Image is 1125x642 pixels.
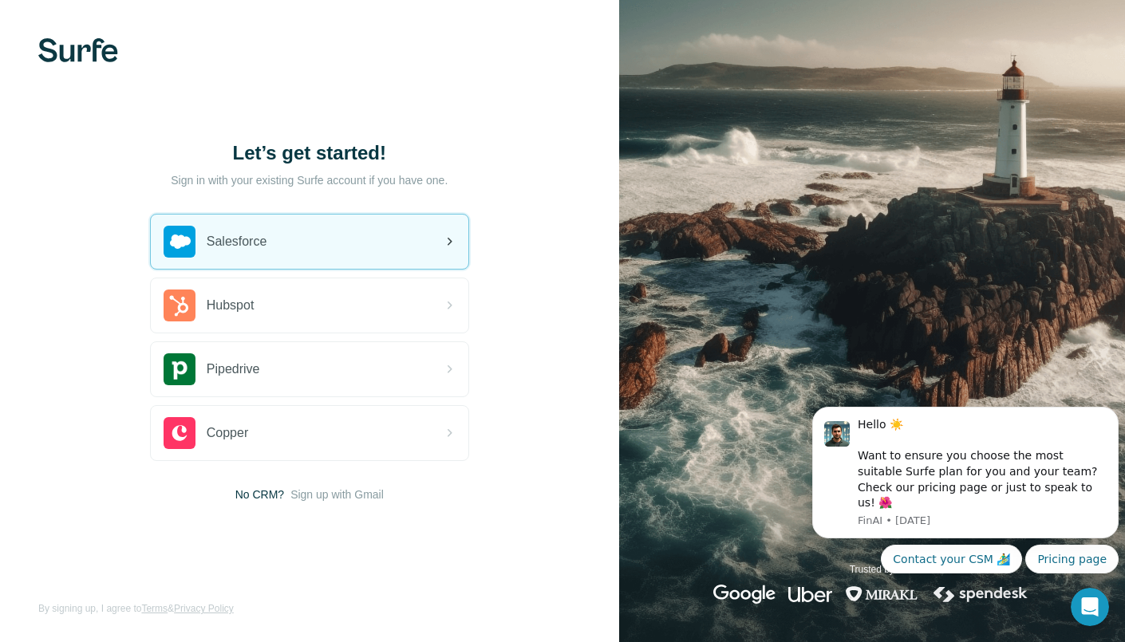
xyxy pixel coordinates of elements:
[38,38,118,62] img: Surfe's logo
[235,486,284,502] span: No CRM?
[38,601,234,616] span: By signing up, I agree to &
[174,603,234,614] a: Privacy Policy
[164,417,195,449] img: copper's logo
[290,486,384,502] button: Sign up with Gmail
[207,232,267,251] span: Salesforce
[788,585,832,604] img: uber's logo
[207,360,260,379] span: Pipedrive
[207,296,255,315] span: Hubspot
[141,603,168,614] a: Terms
[713,585,776,604] img: google's logo
[806,372,1125,599] iframe: Intercom notifications message
[164,226,195,258] img: salesforce's logo
[164,289,195,321] img: hubspot's logo
[150,140,469,166] h1: Let’s get started!
[1071,588,1109,626] iframe: Intercom live chat
[207,423,248,443] span: Copper
[164,353,195,385] img: pipedrive's logo
[171,172,448,188] p: Sign in with your existing Surfe account if you have one.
